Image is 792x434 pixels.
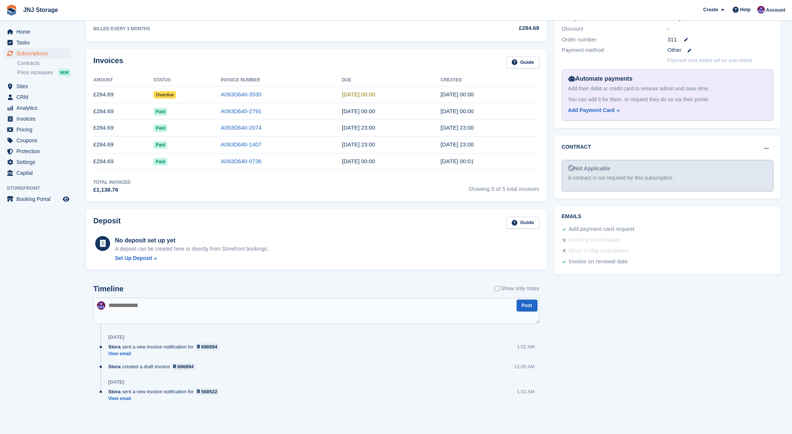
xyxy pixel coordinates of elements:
[93,74,153,86] th: Amount
[4,92,71,102] a: menu
[4,146,71,156] a: menu
[4,37,71,48] a: menu
[108,343,223,350] div: sent a new invoice notification for
[16,37,61,48] span: Tasks
[569,225,634,234] div: Add payment card request
[153,74,221,86] th: Status
[17,69,53,76] span: Price increases
[115,254,152,262] div: Set Up Deposit
[703,6,718,13] span: Create
[16,124,61,135] span: Pricing
[440,141,474,148] time: 2024-11-13 23:00:29 UTC
[514,363,535,370] div: 12:00 AM
[195,343,219,350] a: 686894
[93,285,124,293] h2: Timeline
[93,217,121,229] h2: Deposit
[171,363,196,370] a: 686894
[568,165,767,173] div: Not Applicable
[16,27,61,37] span: Home
[568,96,767,103] div: You can add it for them, or request they do so via their portal.
[569,247,629,255] div: Move in day instructions
[153,141,167,149] span: Paid
[740,6,751,13] span: Help
[517,300,537,312] button: Post
[108,343,121,350] span: Stora
[667,35,677,44] span: 311
[7,185,74,192] span: Storefront
[221,158,261,164] a: A093D640-0736
[517,343,535,350] div: 1:02 AM
[16,135,61,146] span: Coupons
[4,168,71,178] a: menu
[201,388,217,395] div: 568522
[342,158,375,164] time: 2024-08-14 23:00:00 UTC
[93,179,131,186] div: Total Invoiced
[201,343,217,350] div: 686894
[4,194,71,204] a: menu
[440,124,474,131] time: 2025-02-13 23:00:22 UTC
[108,379,124,385] div: [DATE]
[16,194,61,204] span: Booking Portal
[221,108,261,114] a: A093D640-2791
[506,56,539,69] a: Guide
[108,363,199,370] div: created a draft invoice
[16,168,61,178] span: Capital
[93,136,153,153] td: £284.69
[6,4,17,16] img: stora-icon-8386f47178a22dfd0bd8f6a31ec36ba5ce8667c1dd55bd0f319d3a0aa187defe.svg
[506,217,539,229] a: Guide
[153,124,167,132] span: Paid
[495,285,539,292] label: Show only notes
[20,4,61,16] a: JNJ Storage
[93,120,153,136] td: £284.69
[108,388,121,395] span: Stora
[562,214,773,220] h2: Emails
[342,124,375,131] time: 2025-02-14 23:00:00 UTC
[108,334,124,340] div: [DATE]
[177,363,193,370] div: 686894
[108,351,223,357] a: View email
[569,257,628,266] div: Invoice on renewal date
[766,6,785,14] span: Account
[342,108,375,114] time: 2025-05-14 23:00:00 UTC
[4,124,71,135] a: menu
[568,74,767,83] div: Automate payments
[16,146,61,156] span: Protection
[221,124,261,131] a: A093D640-2074
[58,69,71,76] div: NEW
[667,57,752,64] p: Payment card added will be auto-linked
[4,114,71,124] a: menu
[342,141,375,148] time: 2024-11-14 23:00:00 UTC
[221,141,261,148] a: A093D640-1407
[440,108,474,114] time: 2025-05-13 23:00:33 UTC
[16,92,61,102] span: CRM
[4,103,71,113] a: menu
[17,60,71,67] a: Contracts
[4,157,71,167] a: menu
[62,195,71,204] a: Preview store
[667,46,773,55] div: Other
[115,236,269,245] div: No deposit set up yet
[440,91,474,97] time: 2025-08-13 23:00:30 UTC
[17,68,71,77] a: Price increases NEW
[4,48,71,59] a: menu
[93,56,123,69] h2: Invoices
[342,91,375,97] time: 2025-08-14 23:00:00 UTC
[153,108,167,115] span: Paid
[93,186,131,194] div: £1,138.76
[562,143,591,151] h2: Contract
[16,157,61,167] span: Settings
[16,48,61,59] span: Subscriptions
[568,106,615,114] div: Add Payment Card
[569,236,621,245] div: Booking confirmation
[517,388,535,395] div: 1:02 AM
[153,158,167,165] span: Paid
[93,103,153,120] td: £284.69
[468,179,539,194] span: Showing 5 of 5 total invoices
[562,35,668,44] div: Order number
[4,81,71,92] a: menu
[4,135,71,146] a: menu
[568,106,764,114] a: Add Payment Card
[16,103,61,113] span: Analytics
[108,388,223,395] div: sent a new invoice notification for
[115,245,269,253] p: A deposit can be created here or directly from Storefront bookings.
